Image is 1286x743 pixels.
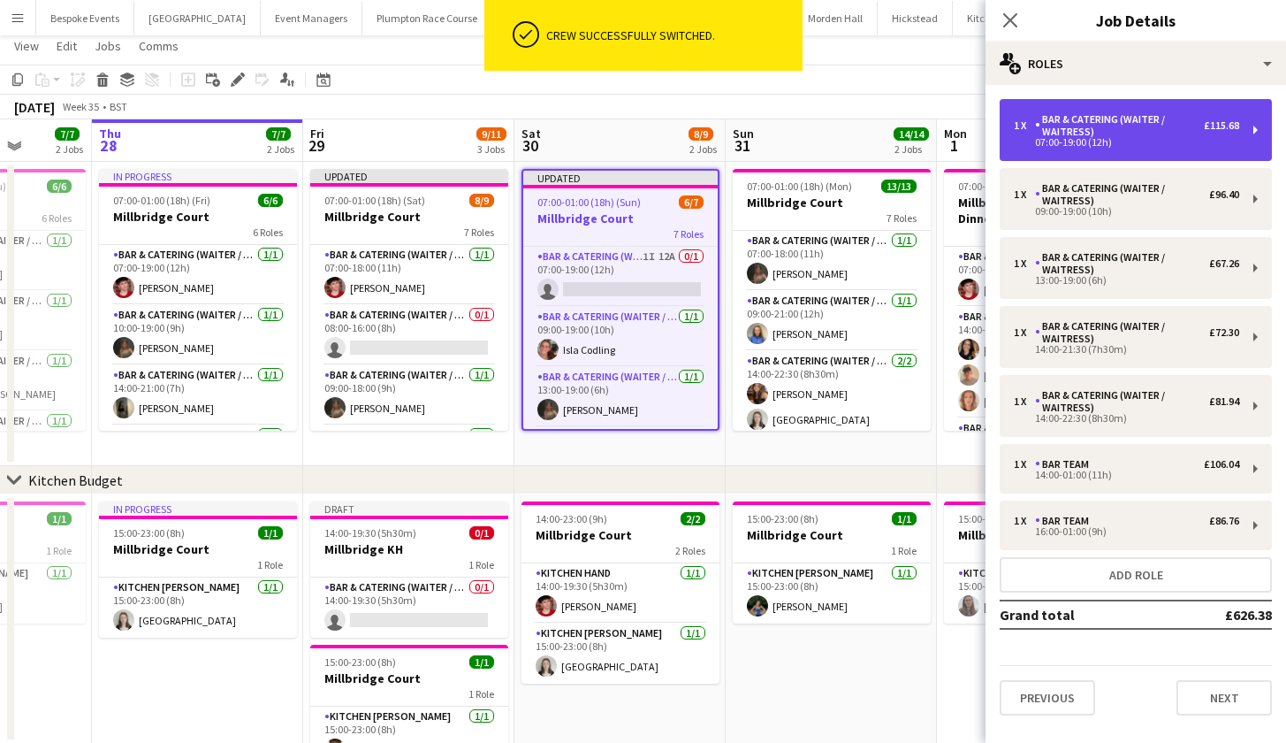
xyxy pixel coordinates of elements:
div: £115.68 [1204,119,1239,132]
span: 28 [96,135,121,156]
button: Event Managers [261,1,362,35]
div: 1 x [1014,326,1035,339]
app-job-card: 07:00-01:00 (18h) (Mon)13/13Millbridge Court7 RolesBar & Catering (Waiter / waitress)1/107:00-18:... [733,169,931,431]
span: 15:00-23:00 (8h) [113,526,185,540]
div: £106.04 [1204,458,1239,471]
span: Edit [57,38,77,54]
h3: Millbridge Court [944,527,1142,543]
td: Grand total [1000,601,1167,629]
div: 1 x [1014,257,1035,270]
app-card-role: Bar & Catering (Waiter / waitress)1/109:00-21:00 (12h)[PERSON_NAME] [733,291,931,351]
span: 7 Roles [673,227,704,241]
app-job-card: In progress07:00-01:00 (18h) (Fri)6/6Millbridge Court6 RolesBar & Catering (Waiter / waitress)1/1... [99,169,297,431]
span: 31 [730,135,754,156]
td: £626.38 [1167,601,1272,629]
span: 2/2 [681,512,705,525]
h3: Millbridge Court [733,527,931,543]
app-card-role: Bar & Catering (Waiter / waitress)3/314:00-21:30 (7h30m)[PERSON_NAME][PERSON_NAME][PERSON_NAME] [944,307,1142,418]
div: Draft14:00-19:30 (5h30m)0/1Millbridge KH1 RoleBar & Catering (Waiter / waitress)0/114:00-19:30 (5... [310,502,508,638]
span: 14:00-23:00 (9h) [536,512,607,525]
app-card-role: Kitchen [PERSON_NAME]1/115:00-23:00 (8h)[PERSON_NAME] [944,563,1142,624]
div: BST [110,100,127,113]
span: 1/1 [892,512,917,525]
a: View [7,34,46,57]
div: 2 Jobs [56,142,83,156]
span: 1/1 [258,526,283,540]
div: Draft [310,502,508,516]
span: 6/6 [258,194,283,207]
div: 1 x [1014,188,1035,201]
app-job-card: 15:00-23:00 (8h)1/1Millbridge Court1 RoleKitchen [PERSON_NAME]1/115:00-23:00 (8h)[PERSON_NAME] [944,502,1142,624]
div: 07:00-22:00 (15h)5/5Millbridge Court - Rehearsal Dinner3 RolesBar & Catering (Waiter / waitress)1... [944,169,1142,431]
span: 15:00-23:00 (8h) [324,655,396,669]
div: [DATE] [14,98,55,116]
app-card-role: Bar & Catering (Waiter / waitress)0/108:00-16:00 (8h) [310,305,508,365]
app-card-role: Kitchen Hand1/114:00-19:30 (5h30m)[PERSON_NAME] [521,563,719,624]
div: 13:00-19:00 (6h) [1014,276,1239,285]
div: Roles [985,42,1286,85]
app-card-role: Kitchen [PERSON_NAME]1/115:00-23:00 (8h)[PERSON_NAME] [733,563,931,624]
h3: Millbridge Court - Rehearsal Dinner [944,195,1142,226]
span: Week 35 [58,100,103,113]
button: Next [1176,680,1272,716]
span: 6/6 [47,180,72,193]
app-card-role: Bar & Catering (Waiter / waitress)2/214:00-22:30 (8h30m)[PERSON_NAME][GEOGRAPHIC_DATA] [733,351,931,437]
div: 1 x [1014,458,1035,471]
span: 7/7 [55,127,80,141]
span: 6/7 [679,195,704,209]
h3: Millbridge Court [310,670,508,686]
app-card-role: Bar & Catering (Waiter / waitress)1/1 [944,418,1142,479]
app-card-role: Bar & Catering (Waiter / waitress)1/109:00-19:00 (10h)Isla Codling [523,307,718,367]
span: Jobs [95,38,121,54]
span: 0/1 [469,526,494,540]
span: 1/1 [469,655,494,669]
div: 09:00-19:00 (10h) [1014,207,1239,216]
span: 07:00-01:00 (18h) (Sat) [324,194,425,207]
span: 1/1 [47,512,72,525]
app-card-role: Bar & Catering (Waiter / waitress)1/114:00-21:00 (7h)[PERSON_NAME] [99,365,297,425]
span: 1 Role [891,544,917,557]
span: Sun [733,126,754,142]
span: 6 Roles [42,211,72,225]
div: 07:00-19:00 (12h) [1014,138,1239,147]
span: 6 Roles [253,226,283,239]
h3: Millbridge Court [310,209,508,225]
div: 1 x [1014,395,1035,408]
a: Comms [132,34,186,57]
app-card-role: Kitchen [PERSON_NAME]1/115:00-23:00 (8h)[GEOGRAPHIC_DATA] [99,578,297,638]
span: 7 Roles [464,226,494,239]
span: Thu [99,126,121,142]
div: Updated07:00-01:00 (18h) (Sat)8/9Millbridge Court7 RolesBar & Catering (Waiter / waitress)1/107:0... [310,169,508,431]
span: 8/9 [469,194,494,207]
div: In progress [99,169,297,183]
div: 3 Jobs [477,142,506,156]
span: 7 Roles [887,211,917,225]
div: Bar & Catering (Waiter / waitress) [1035,320,1209,345]
span: 07:00-01:00 (18h) (Sun) [537,195,641,209]
div: Updated [523,171,718,185]
span: 1 [941,135,967,156]
span: 13/13 [881,180,917,193]
div: £96.40 [1209,188,1239,201]
app-card-role: Bar & Catering (Waiter / waitress)1/107:00-18:00 (11h)[PERSON_NAME] [310,245,508,305]
h3: Millbridge Court [523,211,718,226]
span: Mon [944,126,967,142]
button: Hickstead [878,1,953,35]
div: Updated07:00-01:00 (18h) (Sun)6/7Millbridge Court7 RolesBar & Catering (Waiter / waitress)1I12A0/... [521,169,719,431]
span: 30 [519,135,541,156]
app-job-card: 15:00-23:00 (8h)1/1Millbridge Court1 RoleKitchen [PERSON_NAME]1/115:00-23:00 (8h)[PERSON_NAME] [733,502,931,624]
span: 7/7 [266,127,291,141]
a: Jobs [88,34,128,57]
h3: Millbridge Court [99,209,297,225]
button: Plumpton Race Course [362,1,492,35]
h3: Job Details [985,9,1286,32]
div: £67.26 [1209,257,1239,270]
app-card-role: Bar & Catering (Waiter / waitress)0/114:00-19:30 (5h30m) [310,578,508,638]
span: 1 Role [468,687,494,701]
div: 14:00-23:00 (9h)2/2Millbridge Court2 RolesKitchen Hand1/114:00-19:30 (5h30m)[PERSON_NAME]Kitchen ... [521,502,719,684]
div: Bar Team [1035,458,1096,471]
span: 07:00-01:00 (18h) (Fri) [113,194,210,207]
